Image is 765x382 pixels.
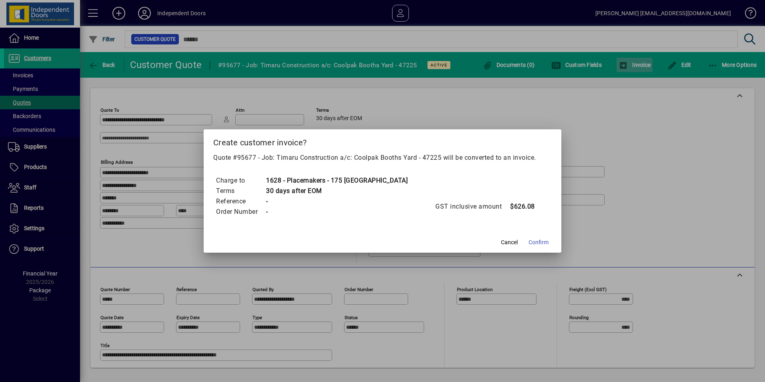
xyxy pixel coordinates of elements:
[266,175,408,186] td: 1628 - Placemakers - 175 [GEOGRAPHIC_DATA]
[216,196,266,207] td: Reference
[501,238,518,247] span: Cancel
[435,201,510,212] td: GST inclusive amount
[216,186,266,196] td: Terms
[204,129,561,153] h2: Create customer invoice?
[525,235,552,249] button: Confirm
[213,153,552,163] p: Quote #95677 - Job: Timaru Construction a/c: Coolpak Booths Yard - 47225 will be converted to an ...
[266,196,408,207] td: -
[216,207,266,217] td: Order Number
[266,186,408,196] td: 30 days after EOM
[497,235,522,249] button: Cancel
[510,201,542,212] td: $626.08
[216,175,266,186] td: Charge to
[266,207,408,217] td: -
[529,238,549,247] span: Confirm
